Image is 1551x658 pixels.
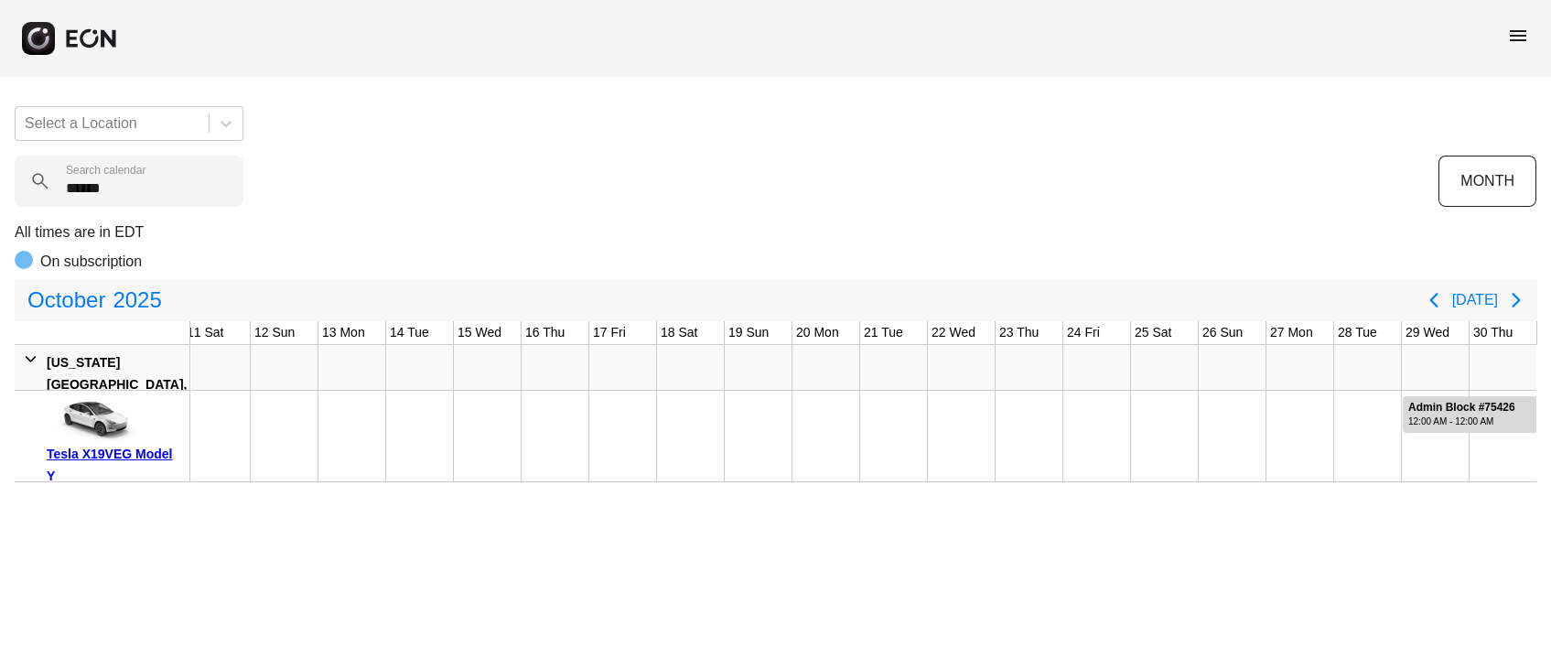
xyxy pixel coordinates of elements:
[1408,415,1515,428] div: 12:00 AM - 12:00 AM
[1470,321,1516,344] div: 30 Thu
[928,321,979,344] div: 22 Wed
[996,321,1042,344] div: 23 Thu
[1266,321,1317,344] div: 27 Mon
[1416,282,1452,318] button: Previous page
[24,282,109,318] span: October
[454,321,505,344] div: 15 Wed
[15,221,1536,243] p: All times are in EDT
[251,321,298,344] div: 12 Sun
[1498,282,1535,318] button: Next page
[16,282,173,318] button: October2025
[522,321,568,344] div: 16 Thu
[318,321,369,344] div: 13 Mon
[47,397,138,443] img: car
[47,443,183,487] div: Tesla X19VEG Model Y
[589,321,630,344] div: 17 Fri
[792,321,843,344] div: 20 Mon
[1438,156,1536,207] button: MONTH
[40,251,142,273] p: On subscription
[1334,321,1381,344] div: 28 Tue
[1199,321,1246,344] div: 26 Sun
[1131,321,1175,344] div: 25 Sat
[66,163,145,178] label: Search calendar
[1507,25,1529,47] span: menu
[1063,321,1104,344] div: 24 Fri
[1408,401,1515,415] div: Admin Block #75426
[725,321,772,344] div: 19 Sun
[109,282,165,318] span: 2025
[1402,321,1453,344] div: 29 Wed
[657,321,701,344] div: 18 Sat
[47,351,187,417] div: [US_STATE][GEOGRAPHIC_DATA], [GEOGRAPHIC_DATA]
[860,321,907,344] div: 21 Tue
[1452,284,1498,317] button: [DATE]
[386,321,433,344] div: 14 Tue
[183,321,227,344] div: 11 Sat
